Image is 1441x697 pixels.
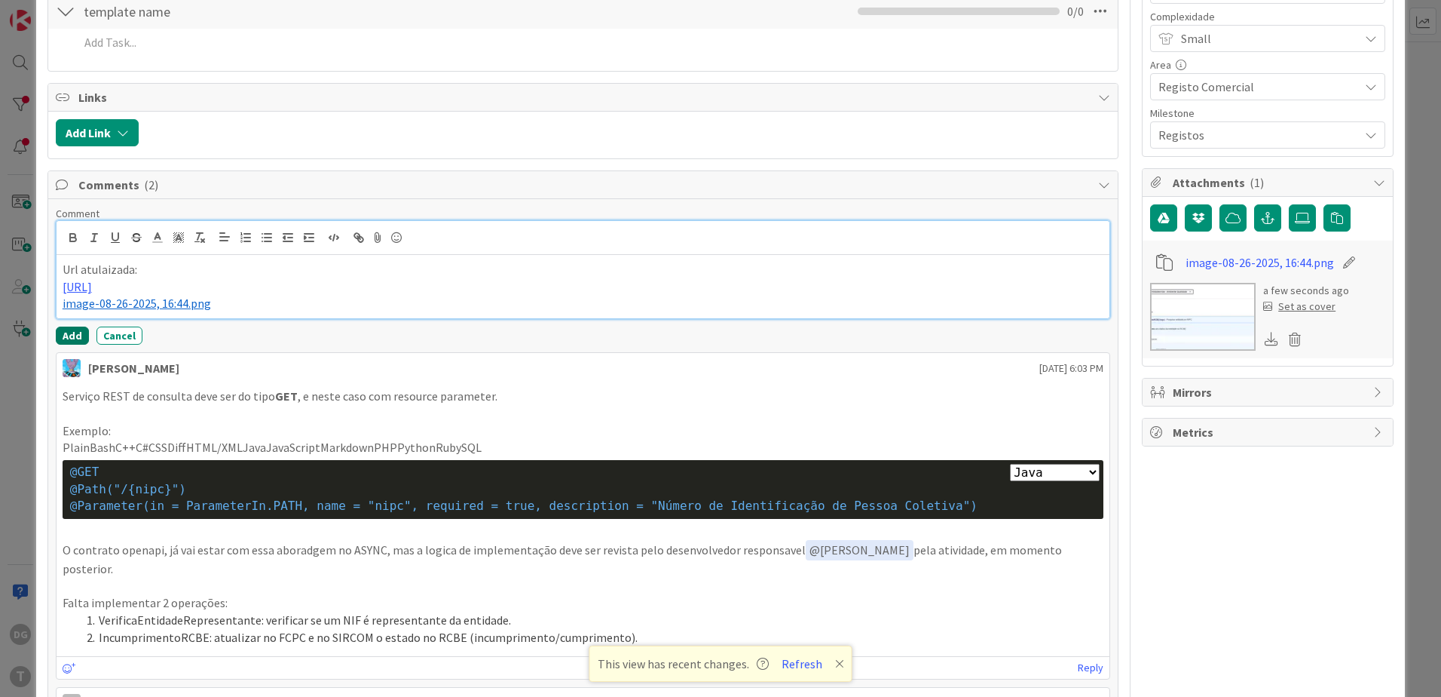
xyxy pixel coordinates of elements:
span: Registo Comercial [1158,76,1351,97]
span: image-08-26-2025, 16:44.png [63,296,211,311]
div: [PERSON_NAME] [88,359,179,377]
img: SF [63,359,81,377]
div: Download [1263,330,1280,349]
span: @GET [70,465,99,479]
strong: GET [275,388,298,404]
p: Falta implementar 2 operações: [63,594,1103,612]
div: Complexidade [1150,11,1385,22]
span: Comment [56,207,99,220]
span: Links [78,88,1091,106]
span: @Path("/{nipc}") [70,482,186,496]
p: O contrato openapi, já vai estar com essa aboradgem no ASYNC, mas a logica de implementação deve ... [63,540,1103,577]
a: image-08-26-2025, 16:44.png [1186,253,1334,272]
span: [PERSON_NAME] [809,542,910,557]
span: @Parameter(in = ParameterIn.PATH, name = "nipc", required = true, description = "Número de Identi... [70,499,977,513]
span: ( 2 ) [144,177,158,192]
button: Cancel [96,327,142,345]
div: Set as cover [1263,299,1335,315]
li: VerificaEntidadeRepresentante: verificar se um NIF é representante da entidade. [81,612,1103,629]
p: PlainBashC++C#CSSDiffHTML/XMLJavaJavaScriptMarkdownPHPPythonRubySQL [63,439,1103,456]
span: @ [809,542,820,557]
span: Small [1181,28,1351,49]
p: Serviço REST de consulta deve ser do tipo , e neste caso com resource parameter. [63,388,1103,405]
span: Registos [1158,124,1351,146]
span: Metrics [1173,423,1366,441]
span: Attachments [1173,173,1366,192]
span: ( 1 ) [1250,175,1264,190]
p: Url atulaizada: [63,261,1103,278]
span: Comments [78,176,1091,194]
div: Area [1150,60,1385,70]
span: This view has recent changes. [598,655,769,673]
button: Add [56,327,89,345]
button: Refresh [776,654,828,674]
span: [DATE] 6:03 PM [1039,361,1103,376]
span: 0 / 0 [1067,2,1084,20]
p: Exemplo: [63,422,1103,440]
a: [URL] [63,279,92,294]
span: Mirrors [1173,383,1366,401]
div: Milestone [1150,108,1385,118]
div: a few seconds ago [1263,283,1349,299]
button: Add Link [56,119,139,146]
li: IncumprimentoRCBE: atualizar no FCPC e no SIRCOM o estado no RCBE (incumprimento/cumprimento). [81,629,1103,646]
a: Reply [1078,659,1103,677]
